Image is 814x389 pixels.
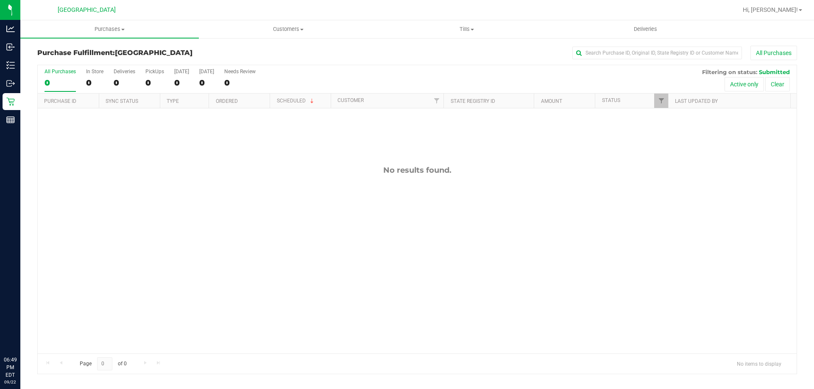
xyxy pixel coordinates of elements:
a: Last Updated By [675,98,718,104]
inline-svg: Reports [6,116,15,124]
span: [GEOGRAPHIC_DATA] [58,6,116,14]
span: Hi, [PERSON_NAME]! [743,6,798,13]
div: 0 [199,78,214,88]
div: 0 [86,78,103,88]
a: Purchases [20,20,199,38]
a: Customer [337,97,364,103]
a: Status [602,97,620,103]
div: 0 [45,78,76,88]
a: Scheduled [277,98,315,104]
span: Purchases [20,25,199,33]
span: Filtering on status: [702,69,757,75]
iframe: Resource center [8,321,34,347]
div: [DATE] [174,69,189,74]
span: Deliveries [622,25,669,33]
a: Filter [429,94,443,108]
div: In Store [86,69,103,74]
div: [DATE] [199,69,214,74]
a: Amount [541,98,562,104]
input: Search Purchase ID, Original ID, State Registry ID or Customer Name... [572,47,742,59]
div: 0 [174,78,189,88]
inline-svg: Outbound [6,79,15,88]
button: Active only [725,77,764,91]
a: Tills [377,20,556,38]
span: Page of 0 [72,357,134,370]
p: 06:49 PM EDT [4,356,17,379]
a: Customers [199,20,377,38]
inline-svg: Retail [6,97,15,106]
span: Customers [199,25,377,33]
a: Sync Status [106,98,138,104]
span: No items to display [730,357,788,370]
a: Deliveries [556,20,735,38]
span: Tills [378,25,555,33]
div: All Purchases [45,69,76,74]
div: 0 [114,78,135,88]
h3: Purchase Fulfillment: [37,49,290,57]
div: 0 [224,78,256,88]
a: Ordered [216,98,238,104]
inline-svg: Inventory [6,61,15,69]
div: Needs Review [224,69,256,74]
a: State Registry ID [451,98,495,104]
inline-svg: Analytics [6,25,15,33]
div: No results found. [38,166,797,175]
div: PickUps [145,69,164,74]
div: 0 [145,78,164,88]
button: All Purchases [750,46,797,60]
inline-svg: Inbound [6,43,15,51]
p: 09/22 [4,379,17,385]
a: Type [167,98,179,104]
a: Filter [654,94,668,108]
span: Submitted [759,69,790,75]
div: Deliveries [114,69,135,74]
span: [GEOGRAPHIC_DATA] [115,49,192,57]
a: Purchase ID [44,98,76,104]
button: Clear [765,77,790,91]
